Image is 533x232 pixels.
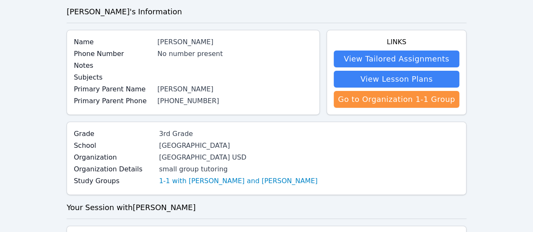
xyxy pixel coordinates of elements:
[74,49,152,59] label: Phone Number
[334,71,459,88] a: View Lesson Plans
[159,152,317,163] div: [GEOGRAPHIC_DATA] USD
[74,61,152,71] label: Notes
[159,141,317,151] div: [GEOGRAPHIC_DATA]
[74,141,154,151] label: School
[67,6,466,18] h3: [PERSON_NAME] 's Information
[67,202,466,213] h3: Your Session with [PERSON_NAME]
[74,164,154,174] label: Organization Details
[334,51,459,67] a: View Tailored Assignments
[74,72,152,83] label: Subjects
[157,84,313,94] div: [PERSON_NAME]
[159,176,317,186] a: 1-1 with [PERSON_NAME] and [PERSON_NAME]
[74,37,152,47] label: Name
[74,96,152,106] label: Primary Parent Phone
[159,164,317,174] div: small group tutoring
[157,37,313,47] div: [PERSON_NAME]
[159,129,317,139] div: 3rd Grade
[74,176,154,186] label: Study Groups
[74,152,154,163] label: Organization
[74,84,152,94] label: Primary Parent Name
[157,49,313,59] div: No number present
[157,97,219,105] a: [PHONE_NUMBER]
[74,129,154,139] label: Grade
[334,91,459,108] a: Go to Organization 1-1 Group
[334,37,459,47] h4: Links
